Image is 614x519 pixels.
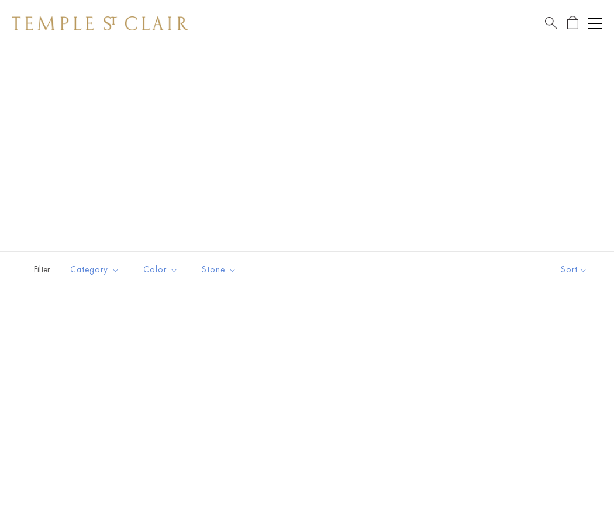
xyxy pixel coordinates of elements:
[588,16,602,30] button: Open navigation
[545,16,557,30] a: Search
[567,16,578,30] a: Open Shopping Bag
[134,257,187,283] button: Color
[12,16,188,30] img: Temple St. Clair
[534,252,614,288] button: Show sort by
[64,262,129,277] span: Category
[193,257,246,283] button: Stone
[61,257,129,283] button: Category
[196,262,246,277] span: Stone
[137,262,187,277] span: Color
